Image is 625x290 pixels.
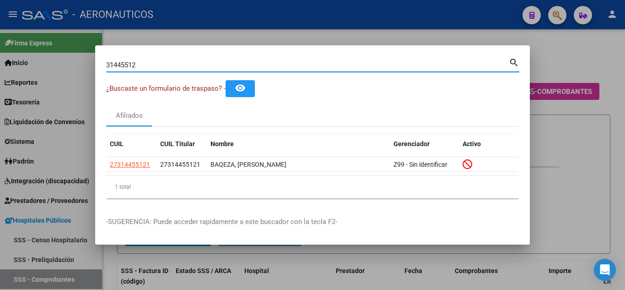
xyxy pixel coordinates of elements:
span: Nombre [210,140,234,148]
div: Open Intercom Messenger [594,259,616,281]
datatable-header-cell: Gerenciador [390,134,459,154]
span: 27314455121 [160,161,200,168]
div: Afiliados [116,110,143,121]
span: ¿Buscaste un formulario de traspaso? - [106,84,226,93]
span: Gerenciador [393,140,430,148]
p: -SUGERENCIA: Puede acceder rapidamente a este buscador con la tecla F2- [106,217,519,227]
div: 1 total [106,175,519,198]
span: Activo [463,140,481,148]
mat-icon: remove_red_eye [235,82,246,93]
span: Z99 - Sin identificar [393,161,447,168]
span: CUIL [110,140,124,148]
span: 27314455121 [110,161,150,168]
datatable-header-cell: Activo [459,134,519,154]
mat-icon: search [509,56,519,67]
datatable-header-cell: Nombre [207,134,390,154]
div: BAQEZA, [PERSON_NAME] [210,159,386,170]
datatable-header-cell: CUIL Titular [156,134,207,154]
datatable-header-cell: CUIL [106,134,156,154]
span: CUIL Titular [160,140,195,148]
